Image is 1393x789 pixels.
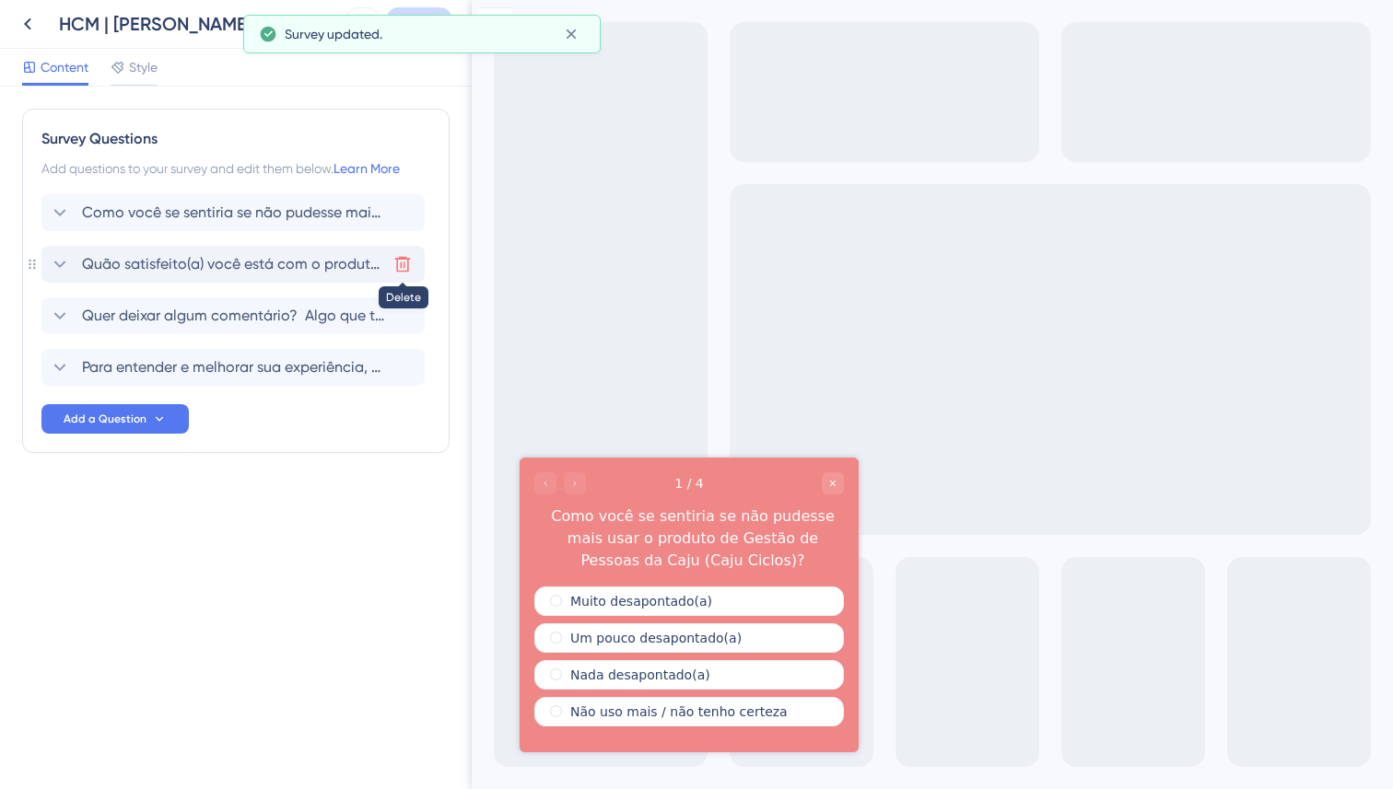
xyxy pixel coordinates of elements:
[129,56,158,78] span: Style
[285,23,382,45] span: Survey updated.
[41,56,88,78] span: Content
[334,161,400,176] a: Learn More
[48,458,387,752] iframe: UserGuiding Survey
[64,412,146,426] span: Add a Question
[82,253,386,275] span: Quão satisfeito(a) você está com o produto de Gestão de Pessoas da Caju (Ciclos) até agora?
[41,404,189,434] button: Add a Question
[82,202,386,224] span: Como você se sentiria se não pudesse mais usar o produto de Gestão de Pessoas da Caju (Caju Ciclos)?
[41,157,430,180] div: Add questions to your survey and edit them below.
[404,13,434,35] span: Save
[41,128,430,150] div: Survey Questions
[59,11,339,37] div: HCM | [PERSON_NAME] Score (recorrente, pós [DATE])
[82,305,386,327] span: Quer deixar algum comentário? Algo que tenha ajudado bastante, ou algo que poderíamos melhorar
[82,356,386,378] span: Para entender e melhorar sua experiência, podemos entrar em contato com você?
[387,7,451,41] button: Save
